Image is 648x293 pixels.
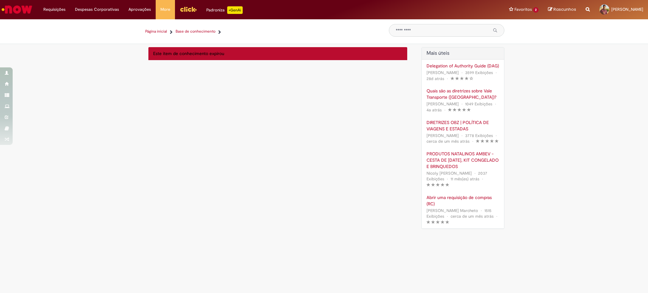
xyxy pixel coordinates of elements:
[148,47,407,60] div: Este item de conhecimento expirou
[422,59,504,228] div: Artigos Mais Úteis
[494,68,498,77] span: •
[75,6,119,13] span: Despesas Corporativas
[494,100,497,108] span: •
[451,214,494,219] time: 29/07/2025 17:40:52
[494,131,498,140] span: •
[427,76,444,81] span: 28d atrás
[445,175,449,183] span: •
[1,3,33,16] img: ServiceNow
[427,194,500,207] a: Abrir uma requisição de compras (RC)
[495,212,499,221] span: •
[43,6,65,13] span: Requisições
[427,133,459,138] span: [PERSON_NAME]
[427,139,470,144] span: cerca de um mês atrás
[611,7,643,12] span: [PERSON_NAME]
[176,29,215,34] a: Base de conhecimento
[227,6,243,14] p: +GenAi
[145,29,167,34] a: Página inicial
[479,206,483,215] span: •
[206,6,243,14] div: Padroniza
[427,63,500,69] a: Delegation of Authority Guide (DAG)
[427,70,459,75] span: [PERSON_NAME]
[427,171,487,182] span: 2037 Exibições
[460,100,464,108] span: •
[427,51,500,56] h2: Artigos Mais Úteis
[427,171,472,176] span: Nicoly [PERSON_NAME]
[451,176,479,182] span: 11 mês(es) atrás
[445,74,449,83] span: •
[443,106,447,114] span: •
[465,133,493,138] span: 3778 Exibições
[460,131,464,140] span: •
[180,4,197,14] img: click_logo_yellow_360x200.png
[451,214,494,219] span: cerca de um mês atrás
[427,76,444,81] time: 04/08/2025 15:44:51
[427,208,491,219] span: 1515 Exibições
[427,119,500,132] a: DIRETRIZES OBZ | POLÍTICA DE VIAGENS E ESTADAS
[514,6,532,13] span: Favoritos
[427,208,478,213] span: [PERSON_NAME] Marcheto
[465,70,493,75] span: 3599 Exibições
[481,175,484,183] span: •
[548,7,576,13] a: Rascunhos
[533,7,539,13] span: 2
[427,139,470,144] time: 29/07/2025 17:40:49
[460,68,464,77] span: •
[473,169,477,178] span: •
[160,6,170,13] span: More
[445,212,449,221] span: •
[451,176,479,182] time: 01/10/2024 16:25:30
[427,151,500,170] a: PRODUTOS NATALINOS AMBEV - CESTA DE [DATE], KIT CONGELADO E BRINQUEDOS
[465,101,492,107] span: 1049 Exibições
[427,88,500,100] a: Quais são as diretrizes sobre Vale Transporte ([GEOGRAPHIC_DATA])?
[427,101,459,107] span: [PERSON_NAME]
[128,6,151,13] span: Aprovações
[427,107,442,113] time: 29/10/2021 14:50:07
[471,137,475,146] span: •
[427,107,442,113] span: 4a atrás
[553,6,576,12] span: Rascunhos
